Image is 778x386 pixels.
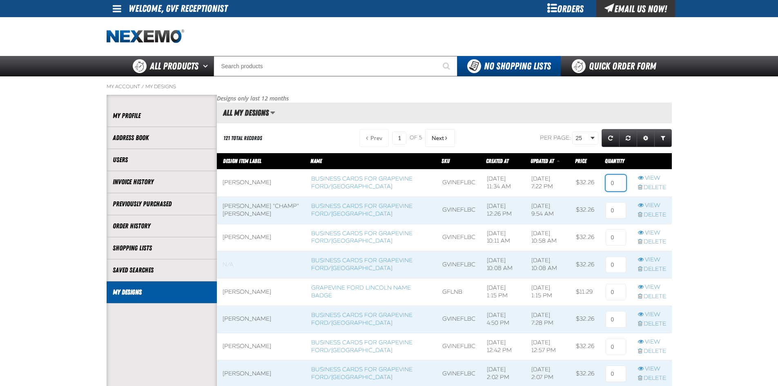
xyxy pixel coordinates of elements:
a: View row action [638,283,666,291]
a: Expand or Collapse Grid Settings [637,129,655,147]
td: [DATE] 4:50 PM [481,306,526,333]
td: [PERSON_NAME] [217,169,306,196]
a: Delete row action [638,184,666,192]
span: Next Page [432,135,444,141]
a: Home [107,29,184,44]
a: Business Cards for Grapevine Ford/[GEOGRAPHIC_DATA] [311,312,412,326]
td: [DATE] 11:34 AM [481,169,526,196]
a: View row action [638,338,666,346]
td: [PERSON_NAME] [217,224,306,251]
span: 25 [576,134,589,143]
a: Updated At [531,158,555,164]
td: $32.26 [570,196,600,224]
img: Nexemo logo [107,29,184,44]
a: Name [310,158,322,164]
td: [PERSON_NAME] [217,306,306,333]
nav: Breadcrumbs [107,83,672,90]
input: Search [214,56,457,76]
a: Business Cards for Grapevine Ford/[GEOGRAPHIC_DATA] [311,339,412,354]
input: 0 [606,202,626,219]
td: [DATE] 12:26 PM [481,196,526,224]
a: Delete row action [638,293,666,301]
a: Business Cards for Grapevine Ford/[GEOGRAPHIC_DATA] [311,230,412,245]
a: View row action [638,365,666,373]
td: GVINEFLBC [437,224,481,251]
a: Delete row action [638,211,666,219]
td: $32.26 [570,251,600,279]
input: 0 [606,339,626,355]
a: Expand or Collapse Grid Filters [654,129,672,147]
a: Address Book [113,133,211,143]
td: [PERSON_NAME] "Champ" [PERSON_NAME] [217,196,306,224]
a: My Profile [113,111,211,120]
a: Business Cards for Grapevine Ford/[GEOGRAPHIC_DATA] [311,366,412,381]
td: $32.26 [570,306,600,333]
a: Quick Order Form [561,56,671,76]
td: $32.26 [570,224,600,251]
span: of 5 [410,134,422,142]
a: My Designs [113,288,211,297]
a: Invoice History [113,177,211,187]
a: Business Cards for Grapevine Ford/[GEOGRAPHIC_DATA] [311,203,412,217]
td: $32.26 [570,169,600,196]
td: GVINEFLBC [437,306,481,333]
span: All Products [150,59,198,74]
th: Row actions [632,153,672,170]
td: [DATE] 12:42 PM [481,333,526,360]
td: [DATE] 12:57 PM [526,333,570,360]
button: You do not have available Shopping Lists. Open to Create a New List [457,56,561,76]
a: View row action [638,174,666,182]
td: [DATE] 9:54 AM [526,196,570,224]
button: Start Searching [437,56,457,76]
span: Per page: [540,134,571,141]
button: Manage grid views. Current view is All My Designs [270,106,275,120]
button: Open All Products pages [200,56,214,76]
a: Business Cards for Grapevine Ford/[GEOGRAPHIC_DATA] [311,175,412,190]
td: [PERSON_NAME] [217,333,306,360]
td: [PERSON_NAME] [217,279,306,306]
td: [DATE] 1:15 PM [481,279,526,306]
a: Reset grid action [619,129,637,147]
span: No Shopping Lists [484,60,551,72]
a: Refresh grid action [602,129,620,147]
input: 0 [606,311,626,328]
a: View row action [638,311,666,319]
td: GVINEFLBC [437,169,481,196]
a: Delete row action [638,320,666,328]
span: Price [575,158,586,164]
span: SKU [441,158,450,164]
td: [DATE] 10:11 AM [481,224,526,251]
td: GVINEFLBC [437,251,481,279]
a: Business Cards for Grapevine Ford/[GEOGRAPHIC_DATA] [311,257,412,272]
td: [DATE] 1:15 PM [526,279,570,306]
td: [DATE] 7:22 PM [526,169,570,196]
input: 0 [606,257,626,273]
a: Users [113,155,211,165]
a: View row action [638,229,666,237]
input: Current page number [392,132,406,145]
td: [DATE] 10:08 AM [481,251,526,279]
a: Saved Searches [113,266,211,275]
a: Design Item Label [223,158,261,164]
td: $11.29 [570,279,600,306]
a: My Designs [145,83,176,90]
a: View row action [638,256,666,264]
a: My Account [107,83,140,90]
input: 0 [606,229,626,245]
td: [DATE] 10:58 AM [526,224,570,251]
a: Grapevine Ford Lincoln Name Badge [311,284,411,299]
a: Previously Purchased [113,199,211,209]
h2: All My Designs [217,108,269,117]
input: 0 [606,284,626,300]
a: Created At [486,158,508,164]
a: Shopping Lists [113,243,211,253]
a: Order History [113,221,211,231]
td: GFLNB [437,279,481,306]
button: Next Page [425,129,455,147]
span: Updated At [531,158,554,164]
input: 0 [606,366,626,382]
a: Delete row action [638,238,666,246]
td: Blank [217,251,306,279]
